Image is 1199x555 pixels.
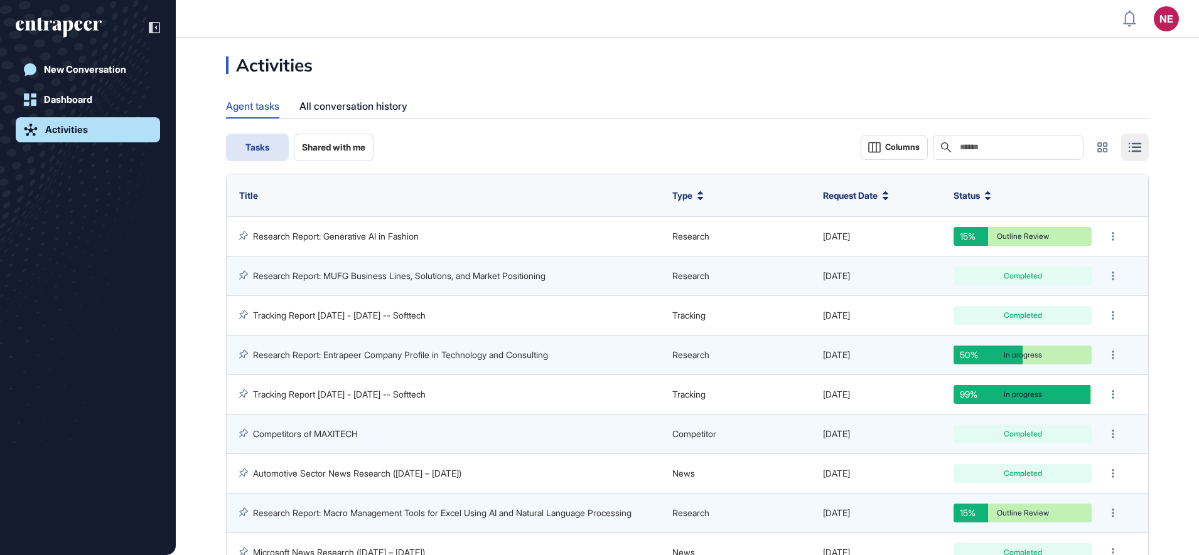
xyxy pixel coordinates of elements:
[963,233,1082,240] div: Outline Review
[672,270,709,281] span: Research
[253,468,461,478] a: Automotive Sector News Research ([DATE] – [DATE])
[253,389,426,399] a: Tracking Report [DATE] - [DATE] -- Softtech
[954,190,980,201] span: Status
[823,507,850,518] span: [DATE]
[16,87,160,112] a: Dashboard
[16,57,160,82] a: New Conversation
[253,270,546,281] a: Research Report: MUFG Business Lines, Solutions, and Market Positioning
[672,468,695,478] span: News
[823,428,850,439] span: [DATE]
[294,134,374,161] button: Shared with me
[44,94,92,105] div: Dashboard
[672,389,706,399] span: Tracking
[226,56,313,74] div: Activities
[823,270,850,281] span: [DATE]
[672,231,709,241] span: Research
[16,18,102,38] div: entrapeer-logo
[226,134,289,161] button: Tasks
[44,64,126,75] div: New Conversation
[16,117,160,142] a: Activities
[963,312,1082,319] div: Completed
[954,227,988,246] div: 15%
[963,272,1082,280] div: Completed
[823,468,850,478] span: [DATE]
[672,190,692,201] span: Type
[672,190,704,201] button: Type
[963,509,1082,517] div: Outline Review
[823,389,850,399] span: [DATE]
[672,349,709,360] span: Research
[954,346,1023,364] div: 50%
[239,190,258,201] span: Title
[672,507,709,518] span: Research
[885,142,920,152] span: Columns
[823,190,889,201] button: Request Date
[253,428,358,439] a: Competitors of MAXITECH
[823,190,878,201] span: Request Date
[1154,6,1179,31] button: NE
[963,351,1082,359] div: In progress
[963,470,1082,477] div: Completed
[302,142,365,152] span: Shared with me
[672,428,716,439] span: Competitor
[823,231,850,241] span: [DATE]
[253,231,419,241] a: Research Report: Generative AI in Fashion
[226,94,279,117] div: Agent tasks
[253,349,548,360] a: Research Report: Entrapeer Company Profile in Technology and Consulting
[253,310,426,320] a: Tracking Report [DATE] - [DATE] -- Softtech
[823,310,850,320] span: [DATE]
[823,349,850,360] span: [DATE]
[672,310,706,320] span: Tracking
[45,124,88,135] div: Activities
[861,135,928,160] button: Columns
[963,391,1082,398] div: In progress
[299,94,407,119] div: All conversation history
[245,142,269,152] span: Tasks
[253,507,632,518] a: Research Report: Macro Management Tools for Excel Using AI and Natural Language Processing
[954,504,988,522] div: 15%
[954,190,991,201] button: Status
[963,430,1082,438] div: Completed
[954,385,1090,404] div: 99%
